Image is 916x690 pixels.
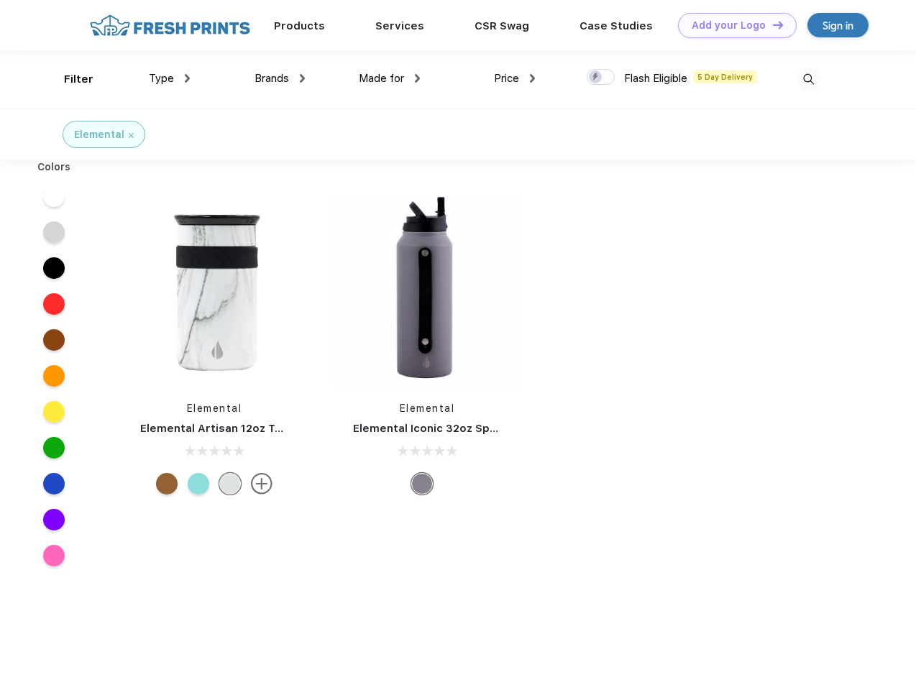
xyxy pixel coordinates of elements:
[140,422,313,435] a: Elemental Artisan 12oz Tumbler
[187,402,242,414] a: Elemental
[255,72,289,85] span: Brands
[773,21,783,29] img: DT
[185,74,190,83] img: dropdown.png
[188,473,209,494] div: Robin's Egg
[27,160,82,175] div: Colors
[415,74,420,83] img: dropdown.png
[530,74,535,83] img: dropdown.png
[300,74,305,83] img: dropdown.png
[119,195,310,387] img: func=resize&h=266
[64,71,93,88] div: Filter
[353,422,581,435] a: Elemental Iconic 32oz Sport Water Bottle
[400,402,455,414] a: Elemental
[74,127,124,142] div: Elemental
[692,19,766,32] div: Add your Logo
[149,72,174,85] span: Type
[411,473,433,494] div: Graphite
[219,473,241,494] div: White Marble
[624,72,687,85] span: Flash Eligible
[251,473,272,494] img: more.svg
[807,13,869,37] a: Sign in
[823,17,853,34] div: Sign in
[475,19,529,32] a: CSR Swag
[129,133,134,138] img: filter_cancel.svg
[375,19,424,32] a: Services
[274,19,325,32] a: Products
[156,473,178,494] div: Teak Wood
[359,72,404,85] span: Made for
[494,72,519,85] span: Price
[693,70,757,83] span: 5 Day Delivery
[86,13,255,38] img: fo%20logo%202.webp
[331,195,523,387] img: func=resize&h=266
[797,68,820,91] img: desktop_search.svg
